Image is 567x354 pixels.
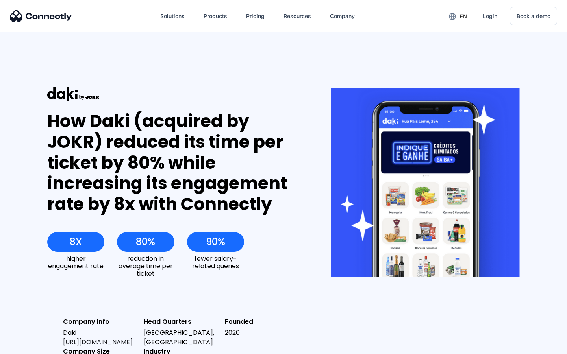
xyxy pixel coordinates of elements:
a: [URL][DOMAIN_NAME] [63,337,133,347]
div: Company Info [63,317,137,326]
a: Login [476,7,504,26]
div: Solutions [160,11,185,22]
div: 2020 [225,328,299,337]
div: reduction in average time per ticket [117,255,174,278]
div: 80% [136,236,155,247]
ul: Language list [16,340,47,351]
div: higher engagement rate [47,255,104,270]
div: Company [330,11,355,22]
div: fewer salary-related queries [187,255,244,270]
div: Resources [283,11,311,22]
div: Solutions [154,7,191,26]
aside: Language selected: English [8,340,47,351]
div: [GEOGRAPHIC_DATA], [GEOGRAPHIC_DATA] [144,328,218,347]
div: How Daki (acquired by JOKR) reduced its time per ticket by 80% while increasing its engagement ra... [47,111,302,215]
a: Pricing [240,7,271,26]
div: en [443,10,473,22]
div: Founded [225,317,299,326]
div: Products [204,11,227,22]
a: Book a demo [510,7,557,25]
div: 90% [206,236,225,247]
div: Products [197,7,233,26]
div: Daki [63,328,137,347]
img: Connectly Logo [10,10,72,22]
div: 8X [70,236,82,247]
div: en [460,11,467,22]
div: Company [324,7,361,26]
div: Head Quarters [144,317,218,326]
div: Pricing [246,11,265,22]
div: Resources [277,7,317,26]
div: Login [483,11,497,22]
